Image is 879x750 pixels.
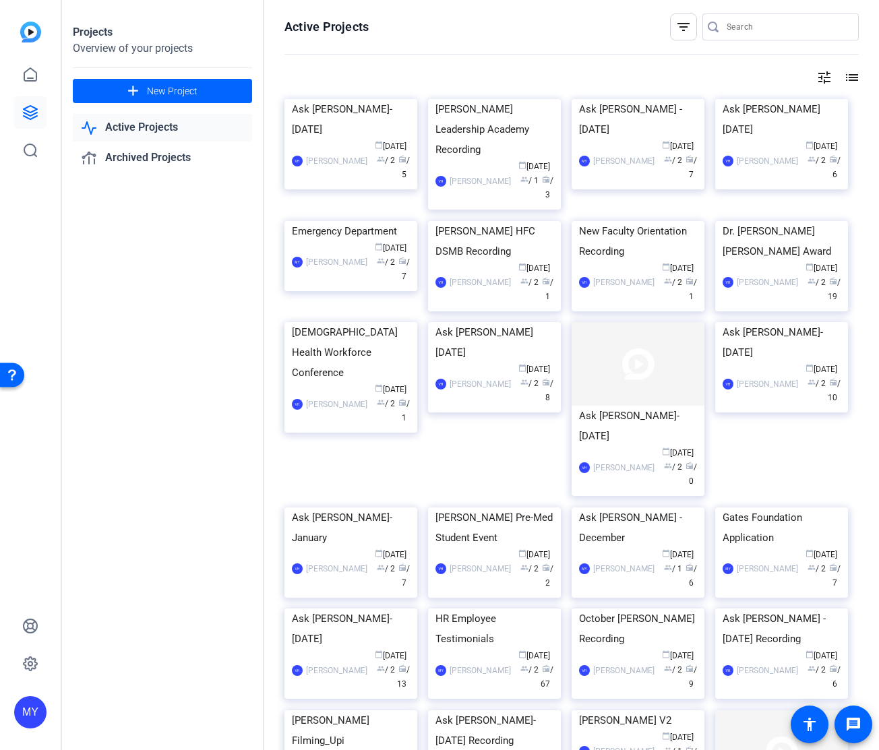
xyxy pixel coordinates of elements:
[518,651,550,660] span: [DATE]
[737,562,798,575] div: [PERSON_NAME]
[542,563,550,571] span: radio
[808,156,826,165] span: / 2
[542,277,550,285] span: radio
[686,462,697,486] span: / 0
[579,507,697,548] div: Ask [PERSON_NAME] - December
[806,550,837,559] span: [DATE]
[579,608,697,649] div: October [PERSON_NAME] Recording
[662,732,694,742] span: [DATE]
[520,175,528,183] span: group
[723,322,841,363] div: Ask [PERSON_NAME]- [DATE]
[377,665,395,675] span: / 2
[375,385,406,394] span: [DATE]
[579,277,590,288] div: VH
[73,79,252,103] button: New Project
[435,176,446,187] div: VH
[806,549,814,557] span: calendar_today
[593,562,655,575] div: [PERSON_NAME]
[828,278,841,301] span: / 19
[662,650,670,658] span: calendar_today
[686,155,694,163] span: radio
[664,278,682,287] span: / 2
[377,257,395,267] span: / 2
[579,221,697,261] div: New Faculty Orientation Recording
[662,549,670,557] span: calendar_today
[664,665,682,675] span: / 2
[520,277,528,285] span: group
[664,462,682,472] span: / 2
[518,550,550,559] span: [DATE]
[579,710,697,730] div: [PERSON_NAME] V2
[579,563,590,574] div: MY
[450,562,511,575] div: [PERSON_NAME]
[675,19,692,35] mat-icon: filter_list
[664,277,672,285] span: group
[284,19,369,35] h1: Active Projects
[808,563,816,571] span: group
[377,257,385,265] span: group
[435,608,553,649] div: HR Employee Testimonials
[579,406,697,446] div: Ask [PERSON_NAME]- [DATE]
[518,650,526,658] span: calendar_today
[306,562,367,575] div: [PERSON_NAME]
[292,507,410,548] div: Ask [PERSON_NAME]-January
[435,99,553,160] div: [PERSON_NAME] Leadership Academy Recording
[435,563,446,574] div: VH
[664,462,672,470] span: group
[662,550,694,559] span: [DATE]
[723,99,841,139] div: Ask [PERSON_NAME][DATE]
[829,564,841,588] span: / 7
[520,378,528,386] span: group
[306,255,367,269] div: [PERSON_NAME]
[520,379,539,388] span: / 2
[829,665,841,689] span: / 6
[843,69,859,86] mat-icon: list
[73,144,252,172] a: Archived Projects
[664,156,682,165] span: / 2
[398,564,410,588] span: / 7
[845,716,861,732] mat-icon: message
[686,462,694,470] span: radio
[808,665,826,675] span: / 2
[518,263,550,273] span: [DATE]
[520,665,539,675] span: / 2
[520,564,539,573] span: / 2
[520,563,528,571] span: group
[375,549,383,557] span: calendar_today
[686,277,694,285] span: radio
[686,664,694,673] span: radio
[806,263,837,273] span: [DATE]
[723,608,841,649] div: Ask [PERSON_NAME] - [DATE] Recording
[737,664,798,677] div: [PERSON_NAME]
[829,277,837,285] span: radio
[664,563,672,571] span: group
[579,99,697,139] div: Ask [PERSON_NAME] - [DATE]
[723,563,733,574] div: MY
[377,156,395,165] span: / 2
[723,277,733,288] div: VH
[686,665,697,689] span: / 9
[375,651,406,660] span: [DATE]
[662,447,670,456] span: calendar_today
[579,462,590,473] div: VH
[450,664,511,677] div: [PERSON_NAME]
[737,276,798,289] div: [PERSON_NAME]
[398,155,406,163] span: radio
[306,664,367,677] div: [PERSON_NAME]
[292,156,303,166] div: VH
[398,257,410,281] span: / 7
[518,365,550,374] span: [DATE]
[829,155,837,163] span: radio
[662,263,694,273] span: [DATE]
[292,563,303,574] div: VH
[806,651,837,660] span: [DATE]
[14,696,47,728] div: MY
[808,378,816,386] span: group
[306,154,367,168] div: [PERSON_NAME]
[398,563,406,571] span: radio
[518,162,550,171] span: [DATE]
[806,364,814,372] span: calendar_today
[435,277,446,288] div: VH
[435,665,446,676] div: MY
[723,221,841,261] div: Dr. [PERSON_NAME] [PERSON_NAME] Award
